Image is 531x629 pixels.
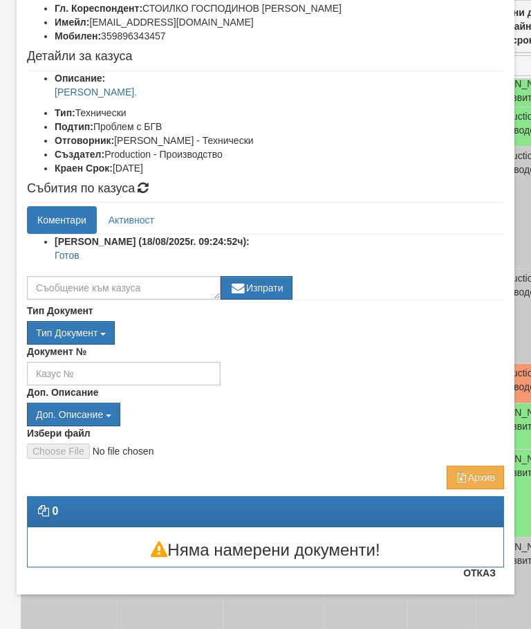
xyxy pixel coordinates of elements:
h3: Няма намерени документи! [28,541,503,559]
button: Отказ [455,562,504,584]
label: Тип Документ [27,304,93,318]
b: Гл. Кореспондент: [55,3,142,14]
b: Мобилен: [55,30,101,42]
b: Имейл: [55,17,89,28]
b: Подтип: [55,121,93,132]
button: Доп. Описание [27,403,120,426]
span: Доп. Описание [36,409,103,420]
h4: Детайли за казуса [27,50,504,64]
button: Тип Документ [27,321,115,345]
button: Архив [447,466,504,489]
label: Избери файл [27,426,91,440]
b: Краен Срок: [55,163,113,174]
li: [PERSON_NAME] - Технически [55,134,504,147]
li: 359896343457 [55,29,504,43]
li: СТОИЛКО ГОСПОДИНОВ [PERSON_NAME] [55,1,504,15]
p: [PERSON_NAME]. [55,85,504,99]
label: Документ № [27,345,86,358]
label: Доп. Описание [27,385,98,399]
div: Двоен клик, за изчистване на избраната стойност. [27,321,504,345]
p: Готов [55,248,504,262]
a: Активност [98,206,165,234]
span: Тип Документ [36,327,97,338]
b: Описание: [55,73,105,84]
li: [EMAIL_ADDRESS][DOMAIN_NAME] [55,15,504,29]
b: Тип: [55,107,75,118]
li: Технически [55,106,504,120]
a: Коментари [27,206,97,234]
li: Production - Производство [55,147,504,161]
input: Казус № [27,362,221,385]
h4: Събития по казуса [27,182,504,196]
button: Изпрати [221,276,292,300]
b: Създател: [55,149,104,160]
strong: 0 [52,505,58,517]
strong: [PERSON_NAME] (18/08/2025г. 09:24:52ч): [55,236,250,247]
li: Проблем с БГВ [55,120,504,134]
b: Отговорник: [55,135,114,146]
li: [DATE] [55,161,504,175]
div: Двоен клик, за изчистване на избраната стойност. [27,403,504,426]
